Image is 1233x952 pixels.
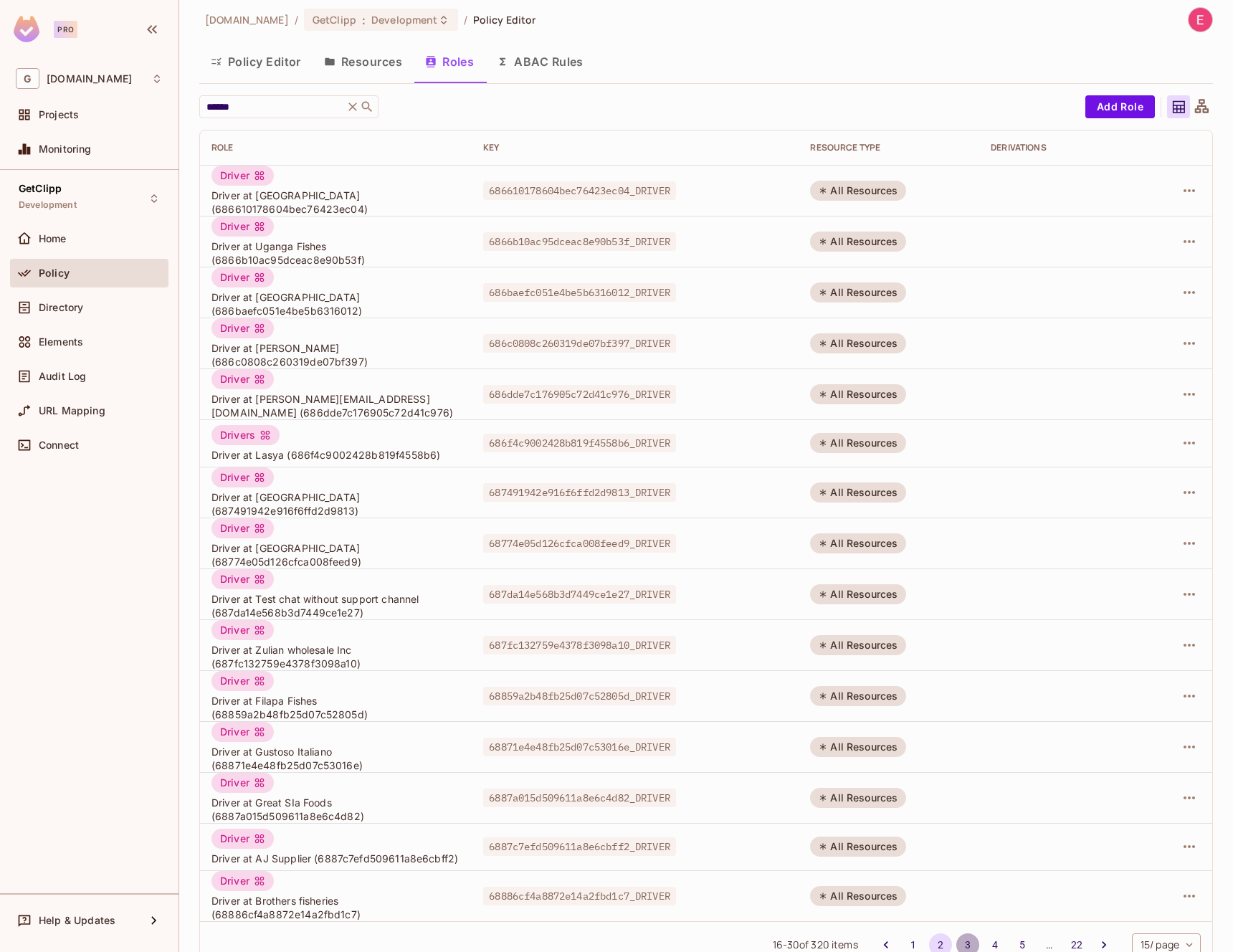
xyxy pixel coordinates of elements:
span: URL Mapping [39,405,105,416]
li: / [464,13,467,27]
span: 686baefc051e4be5b6316012_DRIVER [483,283,676,302]
span: GetClipp [313,13,356,27]
li: / [295,13,298,27]
div: Driver [211,671,274,691]
span: 68774e05d126cfca008feed9_DRIVER [483,534,676,553]
span: Driver at [GEOGRAPHIC_DATA] (687491942e916f6ffd2d9813) [211,490,460,518]
div: All Resources [810,886,906,906]
span: 6866b10ac95dceac8e90b53f_DRIVER [483,232,676,251]
span: Policy Editor [473,13,536,27]
button: Roles [414,44,485,80]
div: All Resources [810,533,906,553]
span: Elements [39,336,83,348]
img: Eder Chamale [1189,8,1212,32]
div: All Resources [810,433,906,453]
span: Driver at Uganga Fishes (6866b10ac95dceac8e90b53f) [211,239,460,267]
div: All Resources [810,333,906,353]
div: All Resources [810,788,906,808]
div: Driver [211,267,274,287]
span: Driver at Brothers fisheries (68886cf4a8872e14a2fbd1c7) [211,894,460,921]
div: Driver [211,216,274,237]
span: Driver at Filapa Fishes (68859a2b48fb25d07c52805d) [211,694,460,721]
div: All Resources [810,181,906,201]
div: Key [483,142,787,153]
span: 68871e4e48fb25d07c53016e_DRIVER [483,738,676,756]
button: Policy Editor [199,44,313,80]
div: Role [211,142,460,153]
div: Pro [54,21,77,38]
span: 686c0808c260319de07bf397_DRIVER [483,334,676,353]
div: Derivations [991,142,1131,153]
div: Driver [211,829,274,849]
span: 687491942e916f6ffd2d9813_DRIVER [483,483,676,502]
div: … [1038,938,1061,952]
button: Add Role [1085,95,1155,118]
span: Policy [39,267,70,279]
span: Projects [39,109,79,120]
div: Driver [211,871,274,891]
span: Driver at AJ Supplier (6887c7efd509611a8e6cbff2) [211,852,460,865]
div: Driver [211,318,274,338]
div: Driver [211,467,274,487]
div: All Resources [810,737,906,757]
span: Driver at Gustoso Italiano (68871e4e48fb25d07c53016e) [211,745,460,772]
span: Home [39,233,67,244]
span: Audit Log [39,371,86,382]
span: GetClipp [19,183,62,194]
div: Driver [211,722,274,742]
div: RESOURCE TYPE [810,142,968,153]
span: Driver at [GEOGRAPHIC_DATA] (68774e05d126cfca008feed9) [211,541,460,568]
span: 687da14e568b3d7449ce1e27_DRIVER [483,585,676,604]
img: SReyMgAAAABJRU5ErkJggg== [14,16,39,42]
div: All Resources [810,584,906,604]
span: : [361,14,366,26]
div: Driver [211,569,274,589]
span: Directory [39,302,83,313]
span: 686f4c9002428b819f4558b6_DRIVER [483,434,676,452]
div: Driver [211,773,274,793]
span: 686610178604bec76423ec04_DRIVER [483,181,676,200]
span: Driver at [PERSON_NAME][EMAIL_ADDRESS][DOMAIN_NAME] (686dde7c176905c72d41c976) [211,392,460,419]
span: Driver at Zulian wholesale Inc (687fc132759e4378f3098a10) [211,643,460,670]
div: All Resources [810,384,906,404]
span: the active workspace [205,13,289,27]
span: G [16,68,39,89]
span: 68886cf4a8872e14a2fbd1c7_DRIVER [483,887,676,905]
span: Driver at [GEOGRAPHIC_DATA] (686610178604bec76423ec04) [211,189,460,216]
span: Driver at Great SIa Foods (6887a015d509611a8e6c4d82) [211,796,460,823]
span: Workspace: getclipp.com [47,73,132,85]
div: Driver [211,369,274,389]
span: Driver at Lasya (686f4c9002428b819f4558b6) [211,448,460,462]
button: Resources [313,44,414,80]
span: Driver at [GEOGRAPHIC_DATA] (686baefc051e4be5b6316012) [211,290,460,318]
span: Connect [39,439,79,451]
div: All Resources [810,686,906,706]
div: All Resources [810,635,906,655]
div: Driver [211,166,274,186]
span: 686dde7c176905c72d41c976_DRIVER [483,385,676,404]
span: Development [19,199,77,211]
span: Monitoring [39,143,92,155]
div: Driver [211,620,274,640]
span: 68859a2b48fb25d07c52805d_DRIVER [483,687,676,705]
div: All Resources [810,282,906,303]
div: All Resources [810,482,906,503]
div: Driver [211,518,274,538]
span: Help & Updates [39,915,115,926]
span: Development [371,13,437,27]
div: All Resources [810,232,906,252]
span: 6887a015d509611a8e6c4d82_DRIVER [483,789,676,807]
div: Drivers [211,425,280,445]
span: Driver at Test chat without support channel (687da14e568b3d7449ce1e27) [211,592,460,619]
div: All Resources [810,837,906,857]
button: ABAC Rules [485,44,595,80]
span: 6887c7efd509611a8e6cbff2_DRIVER [483,837,676,856]
span: Driver at [PERSON_NAME] (686c0808c260319de07bf397) [211,341,460,368]
span: 687fc132759e4378f3098a10_DRIVER [483,636,676,654]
